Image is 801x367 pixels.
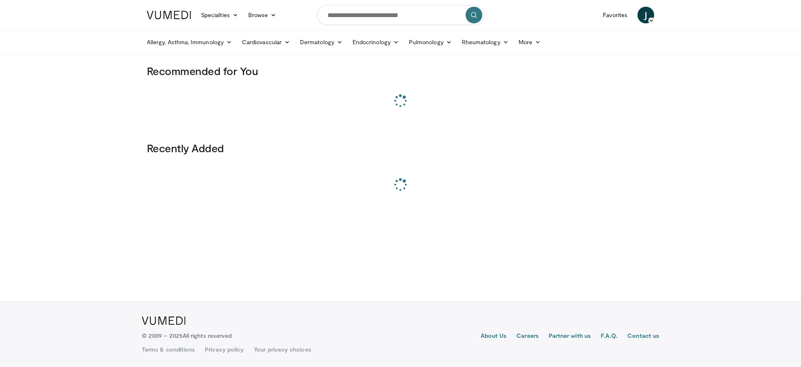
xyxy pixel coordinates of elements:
[205,345,244,354] a: Privacy policy
[196,7,243,23] a: Specialties
[514,34,546,50] a: More
[237,34,295,50] a: Cardiovascular
[147,64,654,78] h3: Recommended for You
[142,332,232,340] p: © 2009 – 2025
[147,11,191,19] img: VuMedi Logo
[637,7,654,23] a: J
[243,7,282,23] a: Browse
[142,34,237,50] a: Allergy, Asthma, Immunology
[295,34,348,50] a: Dermatology
[481,332,507,342] a: About Us
[627,332,659,342] a: Contact us
[254,345,311,354] a: Your privacy choices
[147,141,654,155] h3: Recently Added
[317,5,484,25] input: Search topics, interventions
[549,332,591,342] a: Partner with us
[457,34,514,50] a: Rheumatology
[142,345,195,354] a: Terms & conditions
[404,34,457,50] a: Pulmonology
[601,332,617,342] a: F.A.Q.
[183,332,232,339] span: All rights reserved
[598,7,632,23] a: Favorites
[516,332,539,342] a: Careers
[348,34,404,50] a: Endocrinology
[142,317,186,325] img: VuMedi Logo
